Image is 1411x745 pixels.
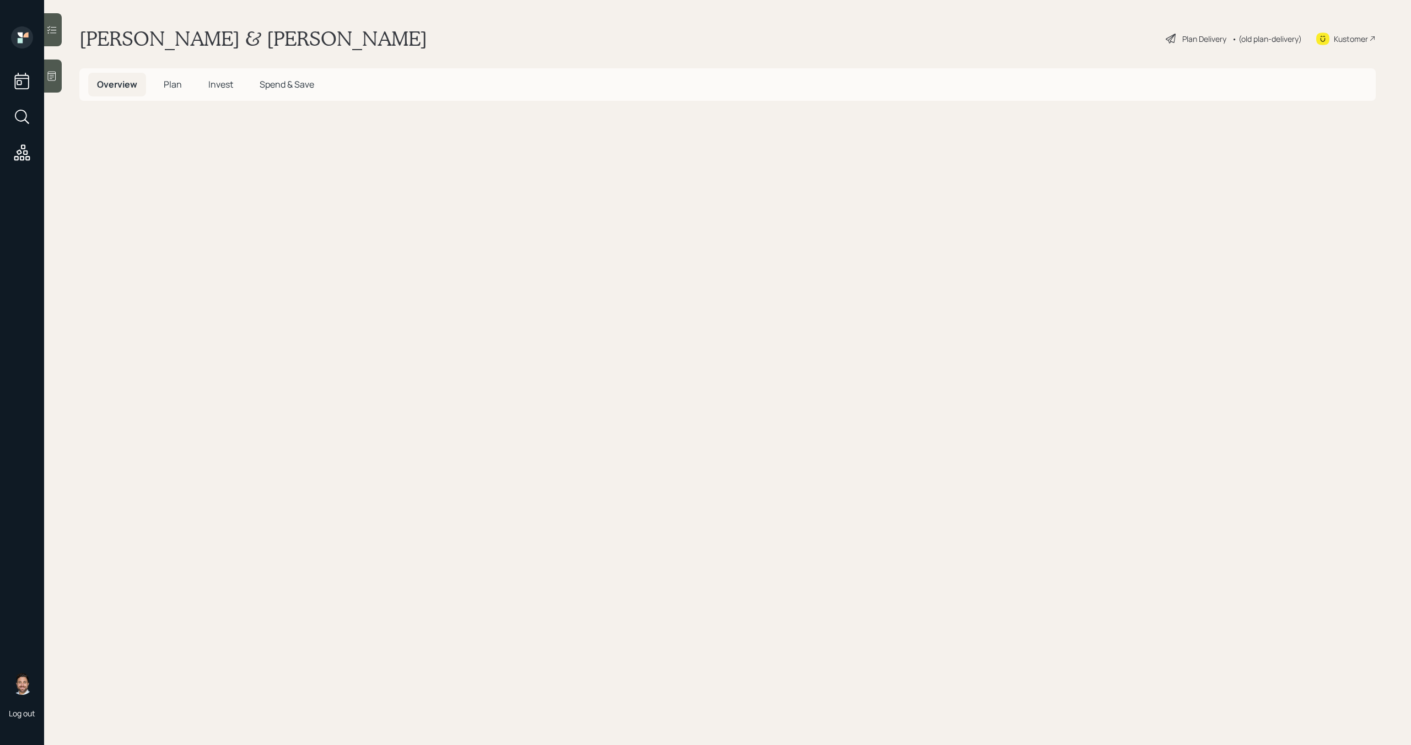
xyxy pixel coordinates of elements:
[1334,33,1368,45] div: Kustomer
[164,78,182,90] span: Plan
[208,78,233,90] span: Invest
[1232,33,1302,45] div: • (old plan-delivery)
[260,78,314,90] span: Spend & Save
[1182,33,1226,45] div: Plan Delivery
[9,708,35,719] div: Log out
[11,673,33,695] img: michael-russo-headshot.png
[79,26,427,51] h1: [PERSON_NAME] & [PERSON_NAME]
[97,78,137,90] span: Overview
